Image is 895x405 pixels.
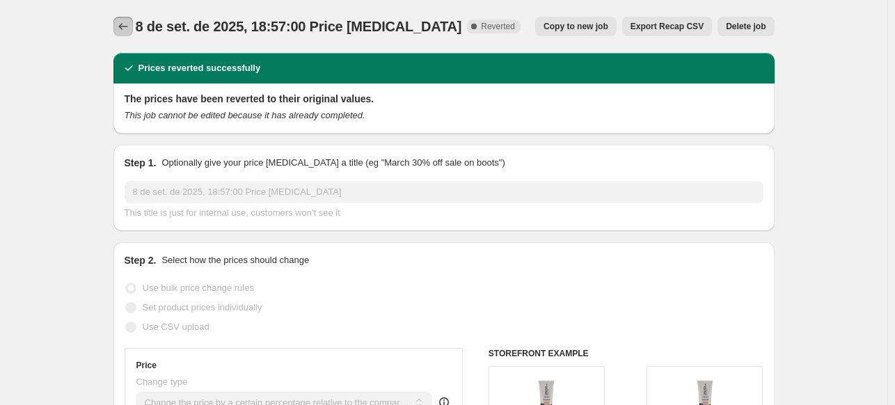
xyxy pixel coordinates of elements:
button: Export Recap CSV [622,17,712,36]
h2: Step 1. [125,156,157,170]
h6: STOREFRONT EXAMPLE [489,348,763,359]
span: Delete job [726,21,766,32]
span: Copy to new job [544,21,608,32]
span: Change type [136,376,188,387]
h3: Price [136,360,157,371]
input: 30% off holiday sale [125,181,763,203]
i: This job cannot be edited because it has already completed. [125,110,365,120]
button: Delete job [718,17,774,36]
button: Copy to new job [535,17,617,36]
p: Select how the prices should change [161,253,309,267]
span: Use CSV upload [143,321,209,332]
span: Reverted [481,21,515,32]
span: 8 de set. de 2025, 18:57:00 Price [MEDICAL_DATA] [136,19,462,34]
span: This title is just for internal use, customers won't see it [125,207,340,218]
h2: Step 2. [125,253,157,267]
h2: Prices reverted successfully [138,61,261,75]
span: Use bulk price change rules [143,283,254,293]
p: Optionally give your price [MEDICAL_DATA] a title (eg "March 30% off sale on boots") [161,156,505,170]
h2: The prices have been reverted to their original values. [125,92,763,106]
button: Price change jobs [113,17,133,36]
span: Set product prices individually [143,302,262,312]
span: Export Recap CSV [631,21,704,32]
